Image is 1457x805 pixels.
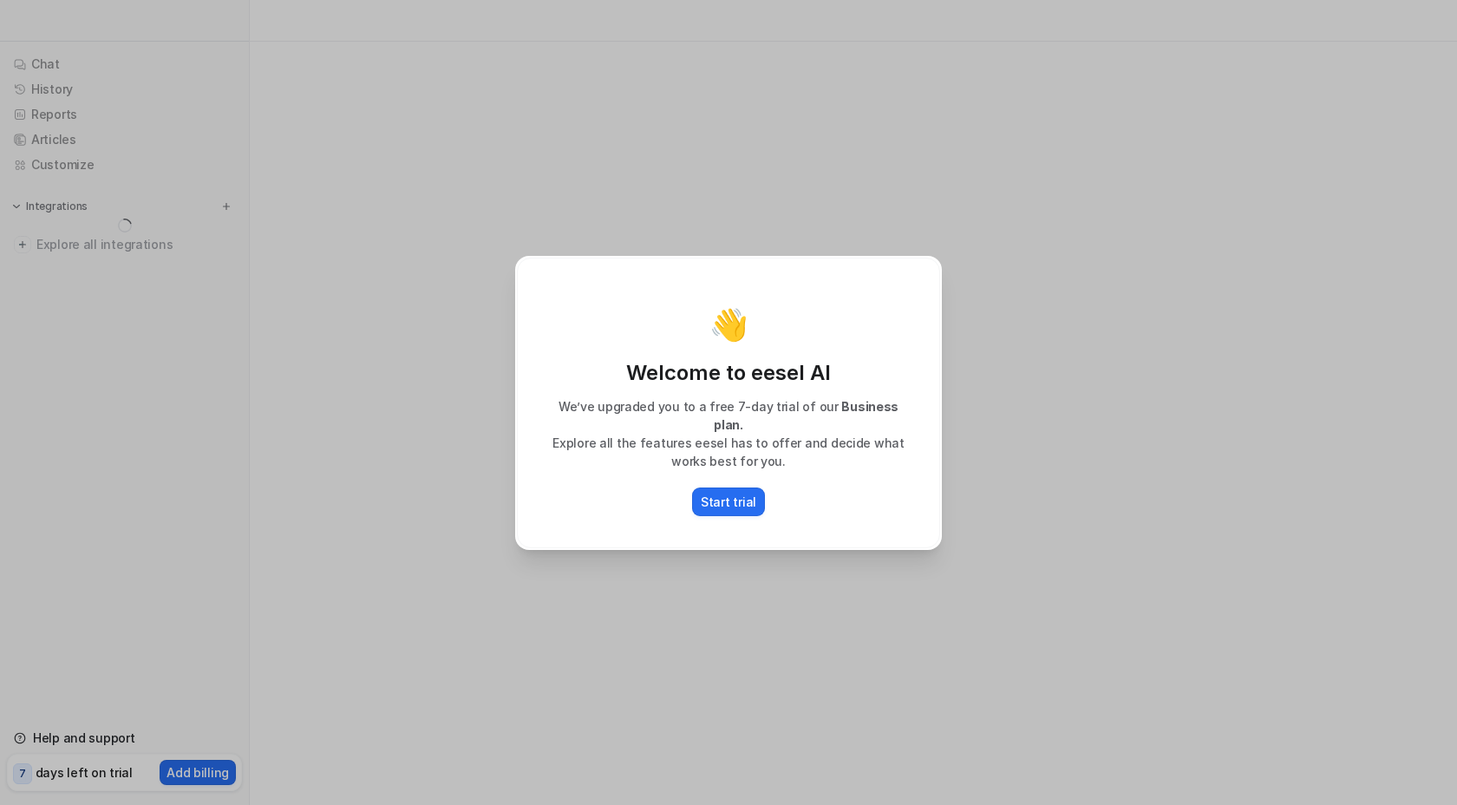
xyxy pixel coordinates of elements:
p: Start trial [701,493,756,511]
p: We’ve upgraded you to a free 7-day trial of our [535,397,922,434]
p: Welcome to eesel AI [535,359,922,387]
button: Start trial [692,488,765,516]
p: 👋 [709,307,748,342]
p: Explore all the features eesel has to offer and decide what works best for you. [535,434,922,470]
